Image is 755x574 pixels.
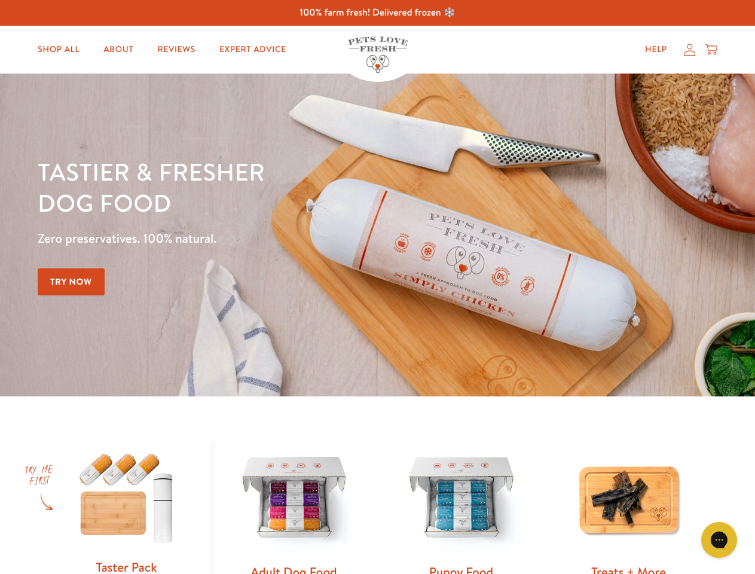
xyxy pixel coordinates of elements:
[695,518,743,562] iframe: Gorgias live chat messenger
[94,38,143,62] a: About
[28,38,89,62] a: Shop All
[635,38,677,62] a: Help
[38,156,491,218] h1: Tastier & fresher dog food
[148,38,204,62] a: Reviews
[38,228,491,249] p: Zero preservatives. 100% natural.
[210,38,296,62] a: Expert Advice
[348,36,408,73] img: Pets Love Fresh
[38,268,105,295] a: Try Now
